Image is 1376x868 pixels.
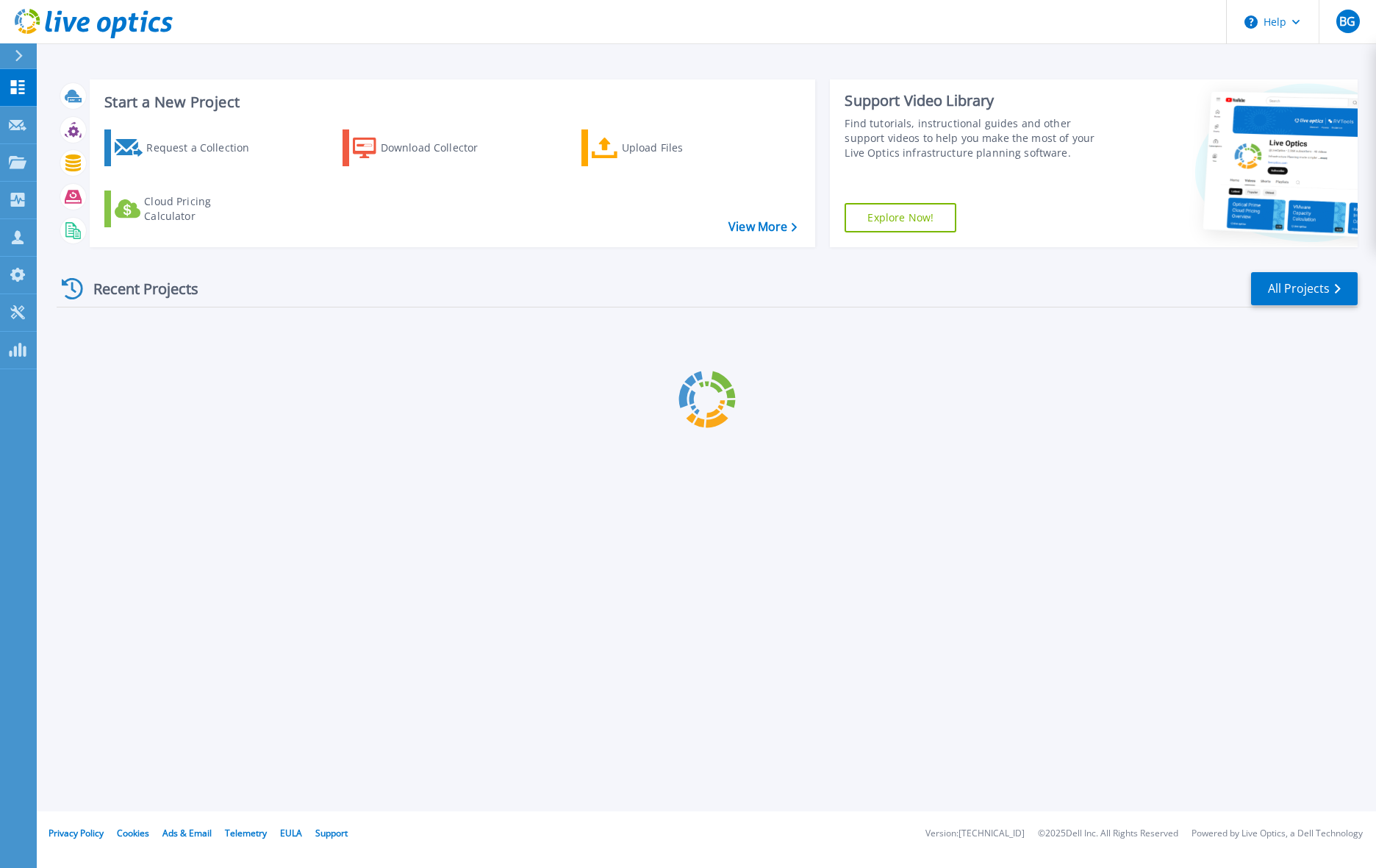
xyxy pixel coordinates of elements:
[1038,829,1178,839] li: © 2025 Dell Inc. All Rights Reserved
[162,827,212,839] a: Ads & Email
[1339,15,1355,27] span: BG
[622,133,739,163] div: Upload Files
[343,129,506,166] a: Download Collector
[280,827,302,839] a: EULA
[845,116,1113,160] div: Find tutorials, instructional guides and other support videos to help you make the most of your L...
[104,94,797,110] h3: Start a New Project
[581,129,745,166] a: Upload Files
[845,203,956,232] a: Explore Now!
[146,133,264,163] div: Request a Collection
[104,191,268,227] a: Cloud Pricing Calculator
[381,133,498,163] div: Download Collector
[49,827,104,839] a: Privacy Policy
[1251,272,1358,305] a: All Projects
[728,220,797,234] a: View More
[845,91,1113,110] div: Support Video Library
[225,827,267,839] a: Telemetry
[925,829,1025,839] li: Version: [TECHNICAL_ID]
[104,129,268,166] a: Request a Collection
[315,827,348,839] a: Support
[144,194,262,224] div: Cloud Pricing Calculator
[117,827,149,839] a: Cookies
[1192,829,1363,839] li: Powered by Live Optics, a Dell Technology
[57,271,218,307] div: Recent Projects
